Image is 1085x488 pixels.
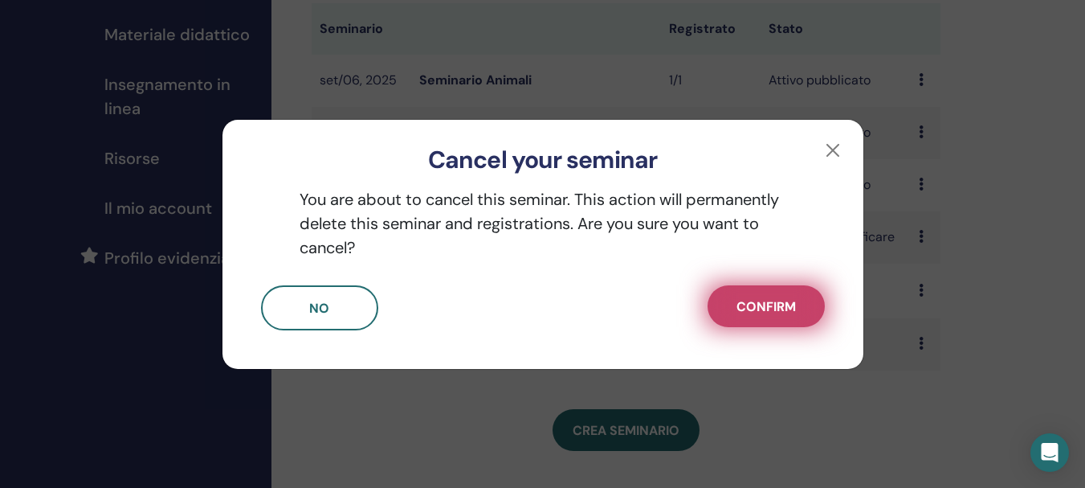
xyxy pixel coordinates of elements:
[261,285,378,330] button: No
[1030,433,1069,472] div: Open Intercom Messenger
[248,146,838,174] h3: Cancel your seminar
[708,285,825,327] button: Confirm
[309,300,329,317] span: No
[736,298,796,315] span: Confirm
[261,187,825,260] p: You are about to cancel this seminar. This action will permanently delete this seminar and regist...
